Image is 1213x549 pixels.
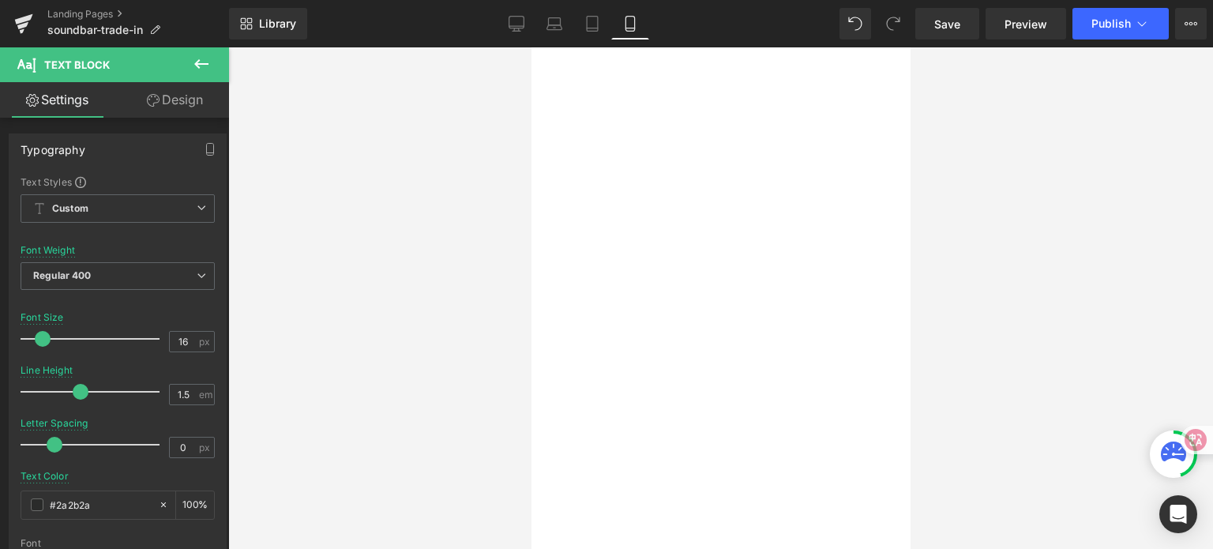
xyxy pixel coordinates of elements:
[535,8,573,39] a: Laptop
[498,8,535,39] a: Desktop
[1175,8,1207,39] button: More
[229,8,307,39] a: New Library
[199,337,212,347] span: px
[21,245,75,256] div: Font Weight
[21,538,215,549] div: Font
[1091,17,1131,30] span: Publish
[33,269,92,281] b: Regular 400
[573,8,611,39] a: Tablet
[199,389,212,400] span: em
[259,17,296,31] span: Library
[47,8,229,21] a: Landing Pages
[611,8,649,39] a: Mobile
[21,312,64,323] div: Font Size
[21,418,88,429] div: Letter Spacing
[1072,8,1169,39] button: Publish
[21,134,85,156] div: Typography
[21,471,69,482] div: Text Color
[1005,16,1047,32] span: Preview
[986,8,1066,39] a: Preview
[934,16,960,32] span: Save
[118,82,232,118] a: Design
[1159,495,1197,533] div: Open Intercom Messenger
[44,58,110,71] span: Text Block
[50,496,151,513] input: Color
[52,202,88,216] b: Custom
[199,442,212,453] span: px
[21,365,73,376] div: Line Height
[47,24,143,36] span: soundbar-trade-in
[176,491,214,519] div: %
[839,8,871,39] button: Undo
[21,175,215,188] div: Text Styles
[877,8,909,39] button: Redo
